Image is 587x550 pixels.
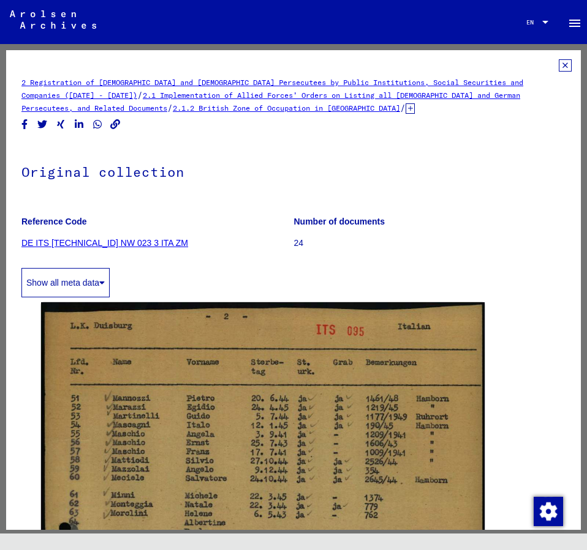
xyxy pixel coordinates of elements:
[21,78,523,100] a: 2 Registration of [DEMOGRAPHIC_DATA] and [DEMOGRAPHIC_DATA] Persecutees by Public Institutions, S...
[294,217,385,226] b: Number of documents
[21,268,110,297] button: Show all meta data
[562,10,587,34] button: Toggle sidenav
[173,103,400,113] a: 2.1.2 British Zone of Occupation in [GEOGRAPHIC_DATA]
[294,237,566,250] p: 24
[21,91,520,113] a: 2.1 Implementation of Allied Forces’ Orders on Listing all [DEMOGRAPHIC_DATA] and German Persecut...
[167,102,173,113] span: /
[73,117,86,132] button: Share on LinkedIn
[55,117,67,132] button: Share on Xing
[534,497,563,526] img: Change consent
[109,117,122,132] button: Copy link
[567,16,582,31] mat-icon: Side nav toggle icon
[36,117,49,132] button: Share on Twitter
[21,217,87,226] b: Reference Code
[137,89,143,100] span: /
[526,19,540,26] span: EN
[91,117,104,132] button: Share on WhatsApp
[21,144,566,198] h1: Original collection
[533,496,562,526] div: Change consent
[21,238,188,248] a: DE ITS [TECHNICAL_ID] NW 023 3 ITA ZM
[400,102,406,113] span: /
[18,117,31,132] button: Share on Facebook
[10,10,96,29] img: Arolsen_neg.svg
